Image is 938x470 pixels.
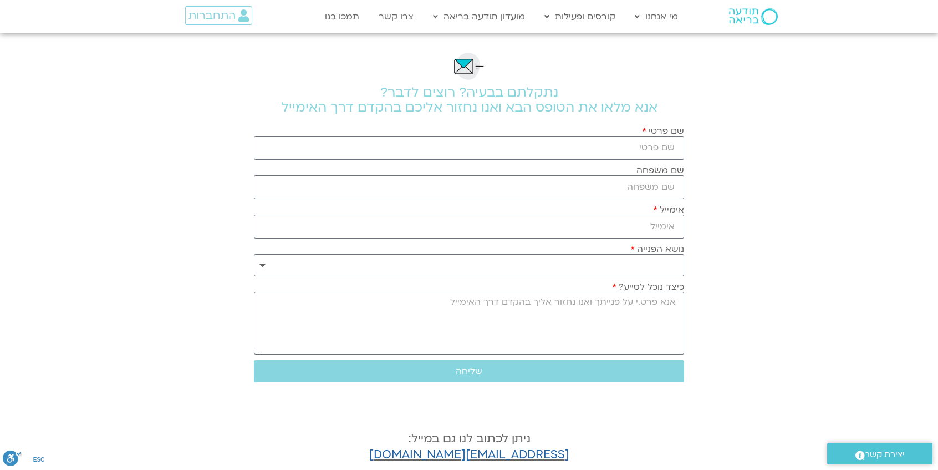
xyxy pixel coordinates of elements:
form: טופס חדש [254,126,684,388]
a: [EMAIL_ADDRESS][DOMAIN_NAME] [369,447,569,463]
h4: ניתן לכתוב לנו גם במייל: [254,431,684,463]
label: נושא הפנייה [630,244,684,254]
input: שם משפחה [254,175,684,199]
label: שם פרטי [642,126,684,136]
a: צרו קשר [373,6,419,27]
a: קורסים ופעילות [539,6,621,27]
label: כיצד נוכל לסייע? [612,282,684,292]
label: אימייל [653,205,684,215]
label: שם משפחה [636,165,684,175]
img: תודעה בריאה [729,8,778,25]
a: מי אנחנו [629,6,684,27]
input: אימייל [254,215,684,239]
a: התחברות [185,6,252,25]
a: מועדון תודעה בריאה [427,6,531,27]
button: שליחה [254,360,684,382]
input: שם פרטי [254,136,684,160]
h2: נתקלתם בבעיה? רוצים לדבר? אנא מלאו את הטופס הבא ואנו נחזור אליכם בהקדם דרך האימייל [254,85,684,115]
a: יצירת קשר [827,443,932,464]
span: יצירת קשר [865,447,905,462]
a: תמכו בנו [319,6,365,27]
span: שליחה [456,366,482,376]
span: התחברות [188,9,236,22]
